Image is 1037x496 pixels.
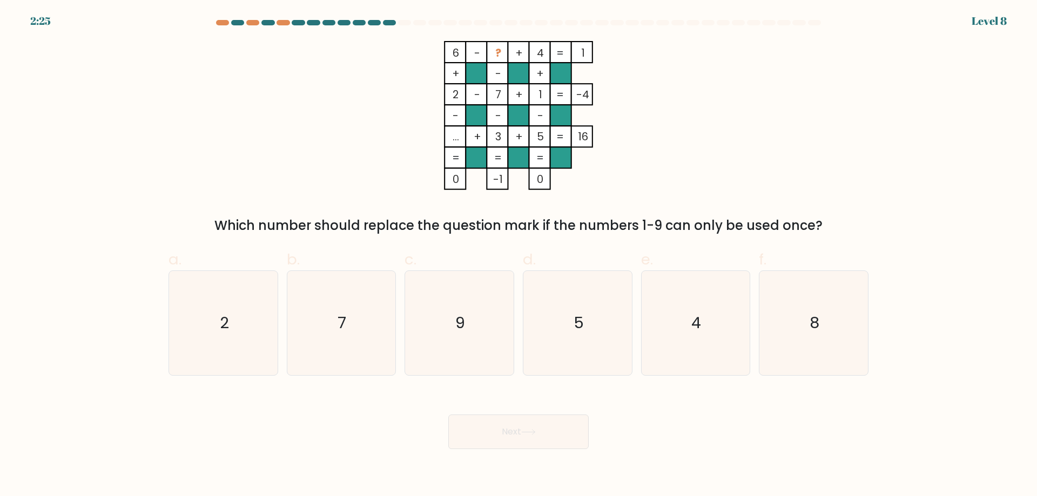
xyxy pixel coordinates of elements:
[641,249,653,270] span: e.
[523,249,536,270] span: d.
[537,108,543,123] tspan: -
[474,87,480,102] tspan: -
[453,172,459,187] tspan: 0
[493,172,503,187] tspan: -1
[338,312,347,334] text: 7
[495,87,501,102] tspan: 7
[453,87,459,102] tspan: 2
[456,312,466,334] text: 9
[692,312,702,334] text: 4
[474,129,481,144] tspan: +
[453,129,459,144] tspan: ...
[169,249,181,270] span: a.
[537,129,544,144] tspan: 5
[453,108,459,123] tspan: -
[574,312,584,334] text: 5
[556,87,564,102] tspan: =
[494,150,502,165] tspan: =
[495,45,501,60] tspan: ?
[536,66,544,81] tspan: +
[556,45,564,60] tspan: =
[452,66,460,81] tspan: +
[448,415,589,449] button: Next
[537,172,543,187] tspan: 0
[405,249,416,270] span: c.
[495,108,501,123] tspan: -
[759,249,766,270] span: f.
[536,150,544,165] tspan: =
[537,45,544,60] tspan: 4
[515,45,523,60] tspan: +
[495,129,501,144] tspan: 3
[515,87,523,102] tspan: +
[453,45,459,60] tspan: 6
[175,216,862,235] div: Which number should replace the question mark if the numbers 1-9 can only be used once?
[452,150,460,165] tspan: =
[495,66,501,81] tspan: -
[972,13,1007,29] div: Level 8
[515,129,523,144] tspan: +
[578,129,588,144] tspan: 16
[220,312,229,334] text: 2
[810,312,820,334] text: 8
[30,13,51,29] div: 2:25
[287,249,300,270] span: b.
[581,45,585,60] tspan: 1
[556,129,564,144] tspan: =
[538,87,542,102] tspan: 1
[474,45,480,60] tspan: -
[576,87,589,102] tspan: -4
